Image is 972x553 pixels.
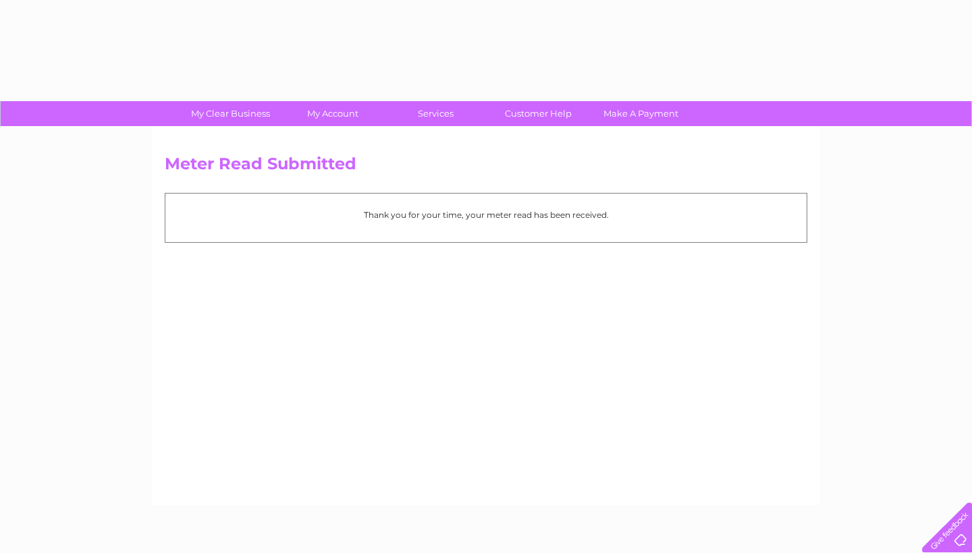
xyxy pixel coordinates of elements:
[277,101,389,126] a: My Account
[483,101,594,126] a: Customer Help
[165,154,807,180] h2: Meter Read Submitted
[380,101,491,126] a: Services
[585,101,697,126] a: Make A Payment
[175,101,286,126] a: My Clear Business
[172,208,800,221] p: Thank you for your time, your meter read has been received.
